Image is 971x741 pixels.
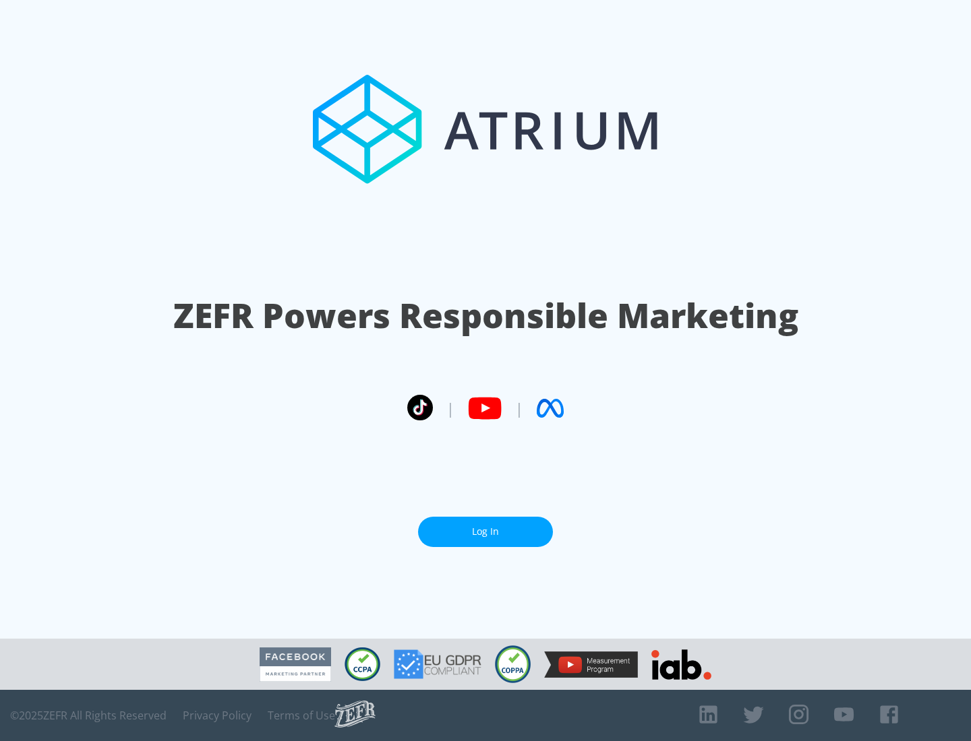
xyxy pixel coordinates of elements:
img: COPPA Compliant [495,645,531,683]
img: Facebook Marketing Partner [260,647,331,682]
img: CCPA Compliant [345,647,380,681]
a: Log In [418,517,553,547]
a: Terms of Use [268,709,335,722]
span: | [446,398,454,418]
img: YouTube Measurement Program [544,651,638,678]
span: © 2025 ZEFR All Rights Reserved [10,709,167,722]
a: Privacy Policy [183,709,252,722]
h1: ZEFR Powers Responsible Marketing [173,292,798,339]
img: IAB [651,649,711,680]
span: | [515,398,523,418]
img: GDPR Compliant [394,649,481,679]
